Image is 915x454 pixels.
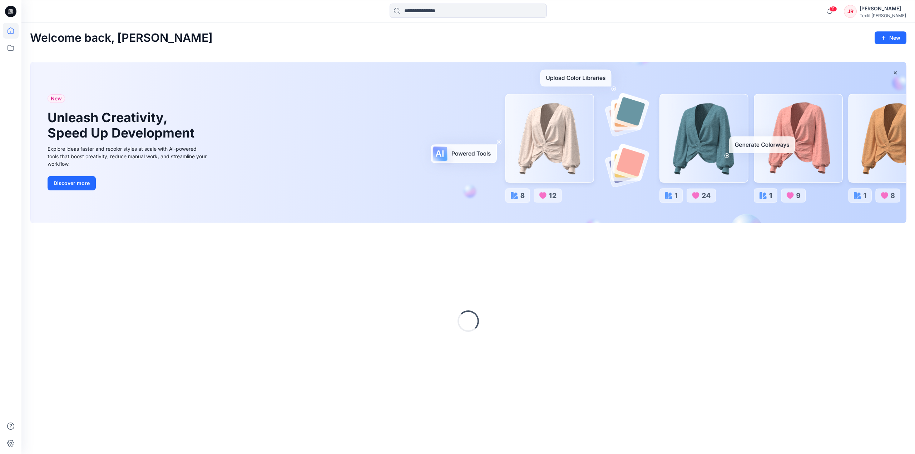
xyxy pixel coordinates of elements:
div: Textil [PERSON_NAME] [860,13,906,18]
span: 11 [829,6,837,12]
h1: Unleash Creativity, Speed Up Development [48,110,198,141]
button: Discover more [48,176,96,190]
a: Discover more [48,176,208,190]
div: JR [844,5,857,18]
span: New [51,94,62,103]
div: Explore ideas faster and recolor styles at scale with AI-powered tools that boost creativity, red... [48,145,208,168]
div: [PERSON_NAME] [860,4,906,13]
h2: Welcome back, [PERSON_NAME] [30,31,213,45]
button: New [875,31,906,44]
